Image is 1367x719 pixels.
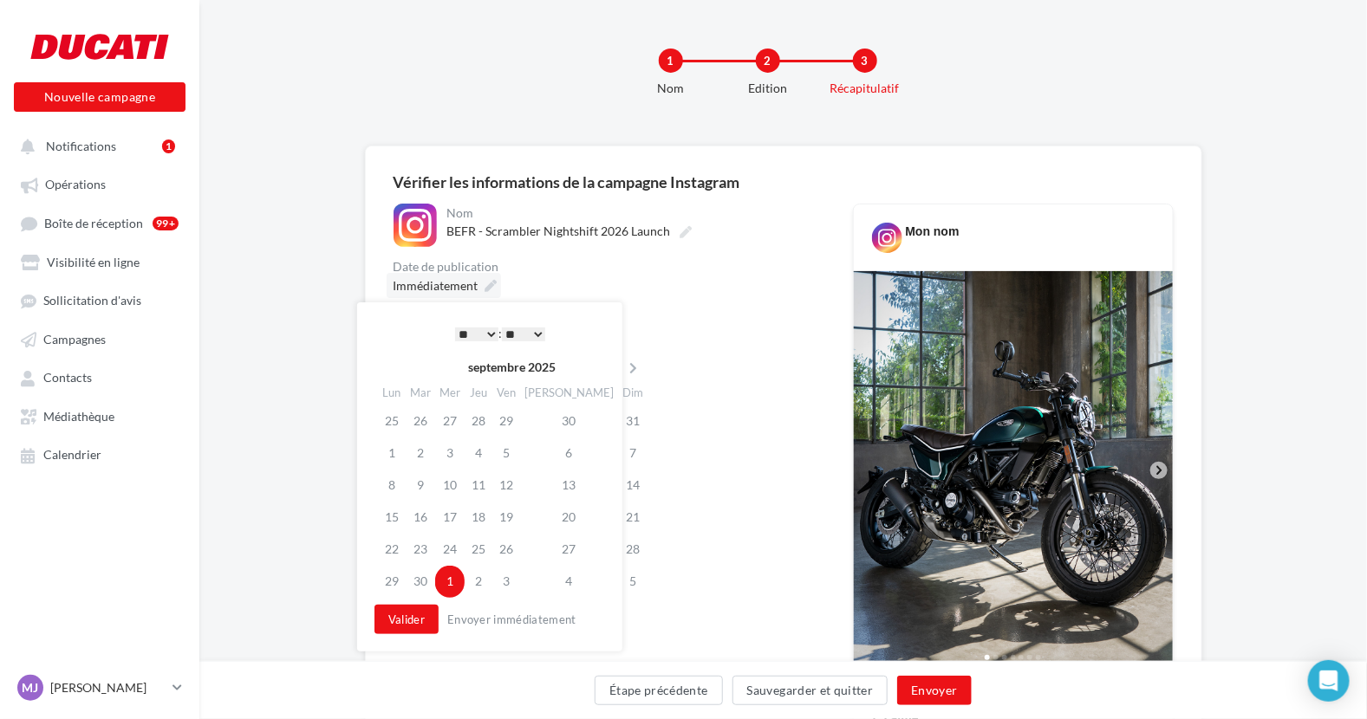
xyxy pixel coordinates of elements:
td: 30 [406,566,435,598]
button: Envoyer [897,676,971,705]
th: Mar [406,380,435,405]
a: Visibilité en ligne [10,246,189,277]
th: [PERSON_NAME] [520,380,618,405]
td: 10 [435,470,465,502]
th: Mer [435,380,465,405]
th: Dim [618,380,648,405]
span: Contacts [43,371,92,385]
span: BEFR - Scrambler Nightshift 2026 Launch [447,223,671,238]
button: Nouvelle campagne [14,82,186,112]
span: Médiathèque [43,409,114,424]
div: Edition [713,80,823,97]
td: 13 [520,470,618,502]
span: Sollicitation d'avis [43,294,141,308]
td: 20 [520,502,618,534]
td: 2 [465,566,492,598]
td: 15 [378,502,406,534]
td: 28 [465,405,492,437]
td: 29 [492,405,520,437]
span: MJ [23,679,39,696]
span: Calendrier [43,448,101,463]
span: Notifications [46,139,116,153]
div: : [413,321,588,347]
td: 17 [435,502,465,534]
td: 21 [618,502,648,534]
td: 12 [492,470,520,502]
span: Visibilité en ligne [47,255,140,269]
td: 26 [492,534,520,566]
th: septembre 2025 [406,354,618,380]
button: Envoyer immédiatement [440,609,583,630]
td: 19 [492,502,520,534]
td: 1 [435,566,465,598]
td: 8 [378,470,406,502]
td: 3 [492,566,520,598]
a: Opérations [10,168,189,199]
td: 6 [520,437,618,470]
a: Contacts [10,361,189,392]
td: 3 [435,437,465,470]
p: [PERSON_NAME] [50,679,166,696]
div: 99+ [153,217,179,230]
td: 5 [618,566,648,598]
td: 24 [435,534,465,566]
span: Immédiatement [394,278,478,293]
button: Étape précédente [595,676,723,705]
td: 2 [406,437,435,470]
td: 27 [435,405,465,437]
div: Mon nom [906,223,960,240]
td: 7 [618,437,648,470]
button: Valider [374,605,439,634]
div: Date de publication [394,261,825,273]
td: 30 [520,405,618,437]
button: Sauvegarder et quitter [732,676,889,705]
td: 28 [618,534,648,566]
a: Calendrier [10,438,189,470]
td: 4 [520,566,618,598]
th: Lun [378,380,406,405]
td: 25 [465,534,492,566]
div: Vérifier les informations de la campagne Instagram [394,174,1174,190]
span: Campagnes [43,332,106,347]
td: 9 [406,470,435,502]
td: 18 [465,502,492,534]
td: 31 [618,405,648,437]
span: Boîte de réception [44,216,143,230]
td: 5 [492,437,520,470]
td: 27 [520,534,618,566]
span: Opérations [45,178,106,192]
button: Notifications 1 [10,130,182,161]
a: MJ [PERSON_NAME] [14,671,186,704]
td: 22 [378,534,406,566]
div: Open Intercom Messenger [1308,660,1350,702]
div: 2 [756,49,780,73]
div: Récapitulatif [810,80,921,97]
td: 23 [406,534,435,566]
th: Ven [492,380,520,405]
th: Jeu [465,380,492,405]
a: Sollicitation d'avis [10,284,189,315]
td: 4 [465,437,492,470]
td: 11 [465,470,492,502]
td: 26 [406,405,435,437]
a: Boîte de réception99+ [10,207,189,239]
div: 1 [659,49,683,73]
div: Nom [447,207,822,219]
td: 29 [378,566,406,598]
a: Campagnes [10,323,189,354]
td: 1 [378,437,406,470]
div: 1 [162,139,175,153]
div: Nom [615,80,726,97]
td: 14 [618,470,648,502]
div: 3 [853,49,877,73]
a: Médiathèque [10,400,189,431]
td: 16 [406,502,435,534]
td: 25 [378,405,406,437]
